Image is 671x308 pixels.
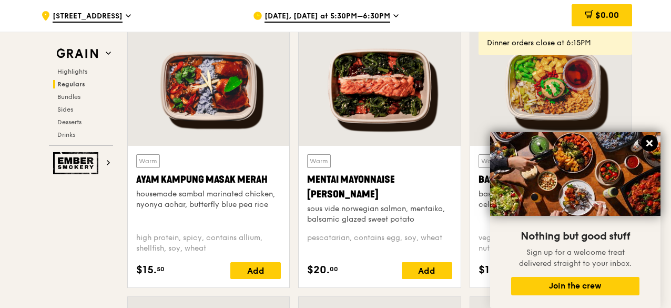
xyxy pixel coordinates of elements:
span: Highlights [57,68,87,75]
span: $15. [136,262,157,278]
div: Warm [479,154,502,168]
span: 00 [330,265,338,273]
div: sous vide norwegian salmon, mentaiko, balsamic glazed sweet potato [307,204,452,225]
img: Ember Smokery web logo [53,152,101,174]
span: $20. [307,262,330,278]
div: Add [402,262,452,279]
span: Bundles [57,93,80,101]
div: pescatarian, contains egg, soy, wheat [307,233,452,254]
span: Nothing but good stuff [521,230,630,243]
div: Warm [136,154,160,168]
span: Sign up for a welcome treat delivered straight to your inbox. [519,248,632,268]
span: $14. [479,262,500,278]
span: [DATE], [DATE] at 5:30PM–6:30PM [265,11,390,23]
span: Sides [57,106,73,113]
span: 50 [157,265,165,273]
div: Basil Thunder Tea Rice [479,172,623,187]
div: vegetarian, contains allium, barley, egg, nuts, soy, wheat [479,233,623,254]
span: Drinks [57,131,75,138]
div: high protein, spicy, contains allium, shellfish, soy, wheat [136,233,281,254]
img: Grain web logo [53,44,101,63]
span: [STREET_ADDRESS] [53,11,123,23]
div: Add [230,262,281,279]
button: Close [641,135,658,152]
div: Warm [307,154,331,168]
div: Dinner orders close at 6:15PM [487,38,624,48]
div: basil scented multigrain rice, braised celery mushroom cabbage, hanjuku egg [479,189,623,210]
span: Regulars [57,81,85,88]
div: Ayam Kampung Masak Merah [136,172,281,187]
span: $0.00 [595,10,619,20]
div: housemade sambal marinated chicken, nyonya achar, butterfly blue pea rice [136,189,281,210]
button: Join the crew [511,277,639,295]
img: DSC07876-Edit02-Large.jpeg [490,132,660,216]
div: Mentai Mayonnaise [PERSON_NAME] [307,172,452,202]
span: Desserts [57,118,82,126]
